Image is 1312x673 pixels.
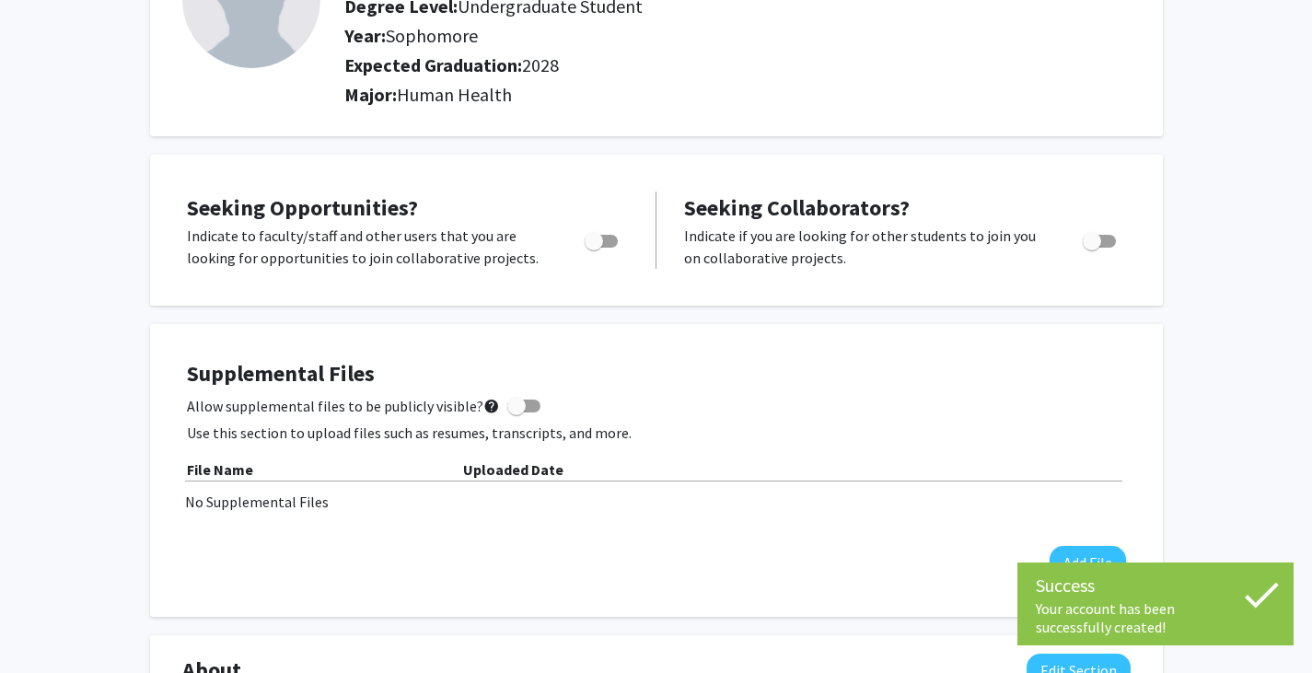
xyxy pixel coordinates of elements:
iframe: Chat [14,590,78,659]
div: Success [1036,572,1275,599]
h2: Expected Graduation: [344,54,1046,76]
div: Toggle [577,225,628,252]
h2: Year: [344,25,1046,47]
b: Uploaded Date [463,460,563,479]
span: 2028 [522,53,559,76]
button: Add File [1050,546,1126,580]
h2: Major: [344,84,1130,106]
span: Sophomore [386,24,478,47]
span: Seeking Collaborators? [684,193,910,222]
span: Human Health [397,83,512,106]
mat-icon: help [483,395,500,417]
span: Allow supplemental files to be publicly visible? [187,395,500,417]
div: Toggle [1075,225,1126,252]
h4: Supplemental Files [187,361,1126,388]
p: Indicate to faculty/staff and other users that you are looking for opportunities to join collabor... [187,225,550,269]
div: Your account has been successfully created! [1036,599,1275,636]
p: Use this section to upload files such as resumes, transcripts, and more. [187,422,1126,444]
div: No Supplemental Files [185,491,1128,513]
span: Seeking Opportunities? [187,193,418,222]
b: File Name [187,460,253,479]
p: Indicate if you are looking for other students to join you on collaborative projects. [684,225,1048,269]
